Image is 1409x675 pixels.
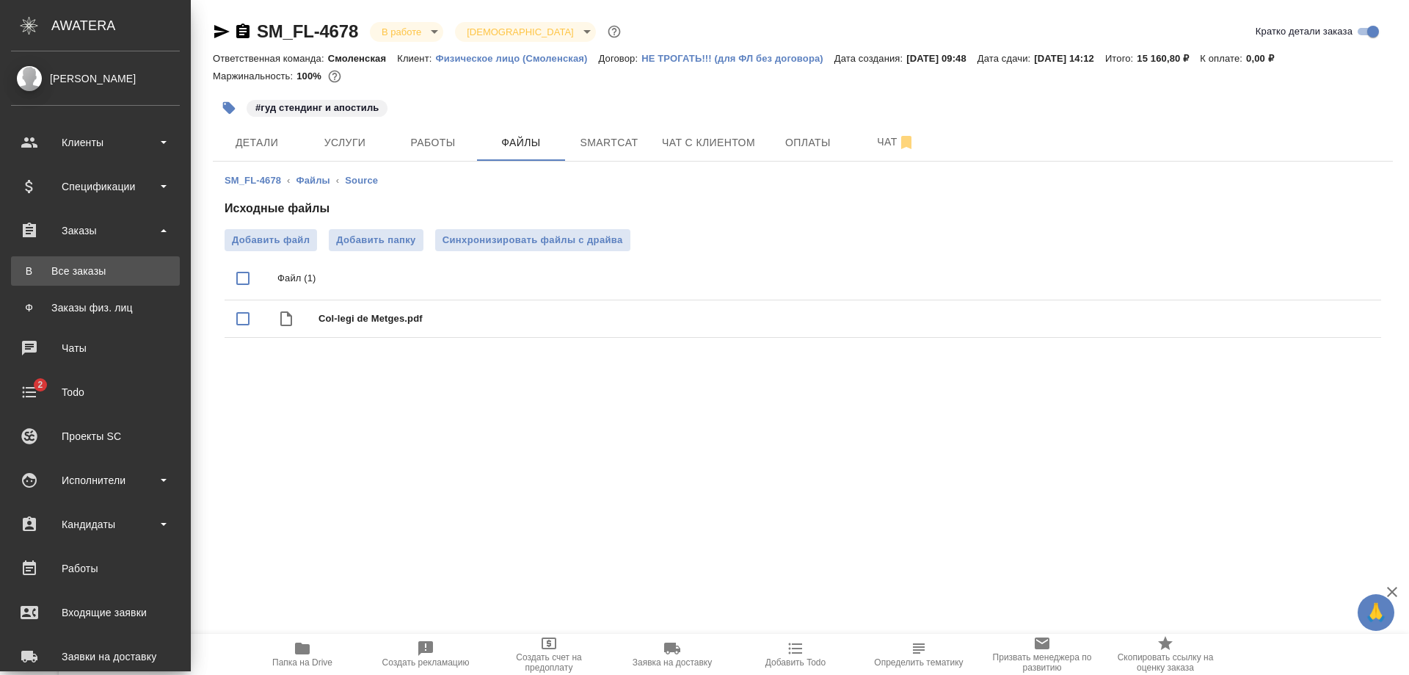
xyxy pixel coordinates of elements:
a: Source [345,175,378,186]
p: 15 160,80 ₽ [1137,53,1200,64]
h4: Исходные файлы [225,200,1381,217]
a: Работы [4,550,187,587]
button: Доп статусы указывают на важность/срочность заказа [605,22,624,41]
span: Заявка на доставку [633,657,712,668]
button: Добавить тэг [213,92,245,124]
li: ‹ [287,173,290,188]
button: Создать счет на предоплату [487,634,611,675]
span: Папка на Drive [272,657,332,668]
p: Смоленская [328,53,398,64]
span: 🙏 [1364,597,1388,628]
div: [PERSON_NAME] [11,71,180,87]
span: 2 [29,378,51,392]
div: Клиенты [11,131,180,154]
p: НЕ ТРОГАТЬ!!! (для ФЛ без договора) [641,53,834,64]
div: В работе [455,22,595,42]
a: SM_FL-4678 [257,21,358,41]
label: Добавить файл [225,229,317,251]
a: Входящие заявки [4,594,187,631]
button: Синхронизировать файлы с драйва [435,229,630,251]
div: Чаты [11,337,180,359]
p: Дата сдачи: [977,53,1034,64]
div: Заказы физ. лиц [18,300,172,315]
p: Маржинальность: [213,71,296,82]
button: 0.74 RUB; [325,67,344,86]
span: Добавить файл [232,233,310,248]
span: Работы [398,134,468,152]
span: Призвать менеджера по развитию [989,652,1095,673]
a: ВВсе заказы [11,256,180,286]
button: Скопировать ссылку [234,23,252,40]
span: Чат с клиентом [662,134,755,152]
span: Col-legi de Metges.pdf [318,311,1369,326]
a: Файлы [296,175,330,186]
button: Скопировать ссылку для ЯМессенджера [213,23,230,40]
li: ‹ [336,173,339,188]
span: Добавить папку [336,233,415,248]
div: В работе [370,22,443,42]
p: 0,00 ₽ [1246,53,1285,64]
p: [DATE] 09:48 [906,53,977,64]
p: Итого: [1105,53,1137,64]
p: 100% [296,71,325,82]
div: Проекты SC [11,425,180,447]
svg: Отписаться [898,134,915,151]
span: Smartcat [574,134,644,152]
a: Проекты SC [4,418,187,455]
div: AWATERA [51,11,191,40]
span: Оплаты [773,134,843,152]
p: [DATE] 14:12 [1034,53,1105,64]
a: 2Todo [4,374,187,411]
div: Работы [11,557,180,580]
span: Добавить Todo [765,657,826,668]
span: Услуги [310,134,380,152]
div: Кандидаты [11,513,180,535]
p: Файл (1) [277,271,1369,286]
div: Todo [11,381,180,403]
div: Все заказы [18,264,172,278]
div: Исполнители [11,469,180,491]
span: Чат [861,133,931,151]
button: Скопировать ссылку на оценку заказа [1104,634,1227,675]
nav: breadcrumb [225,173,1381,188]
a: Чаты [4,330,187,367]
div: Входящие заявки [11,602,180,624]
div: Заявки на доставку [11,646,180,668]
span: Создать рекламацию [382,657,470,668]
button: [DEMOGRAPHIC_DATA] [462,26,578,38]
button: В работе [377,26,426,38]
a: Заявки на доставку [4,638,187,675]
p: Дата создания: [834,53,906,64]
p: #гуд стендинг и апостиль [255,101,379,115]
button: Добавить Todo [734,634,857,675]
button: Призвать менеджера по развитию [980,634,1104,675]
a: НЕ ТРОГАТЬ!!! (для ФЛ без договора) [641,51,834,64]
button: Создать рекламацию [364,634,487,675]
span: Файлы [486,134,556,152]
button: Папка на Drive [241,634,364,675]
a: SM_FL-4678 [225,175,281,186]
button: Добавить папку [329,229,423,251]
span: Создать счет на предоплату [496,652,602,673]
p: К оплате: [1200,53,1246,64]
span: Кратко детали заказа [1256,24,1352,39]
a: Физическое лицо (Смоленская) [435,51,598,64]
div: Спецификации [11,176,180,198]
p: Договор: [599,53,642,64]
div: Заказы [11,220,180,242]
span: Детали [222,134,292,152]
p: Ответственная команда: [213,53,328,64]
button: Определить тематику [857,634,980,675]
p: Физическое лицо (Смоленская) [435,53,598,64]
p: Клиент: [397,53,435,64]
span: Определить тематику [874,657,963,668]
button: 🙏 [1358,594,1394,631]
span: Синхронизировать файлы с драйва [443,233,623,248]
span: Скопировать ссылку на оценку заказа [1113,652,1218,673]
a: ФЗаказы физ. лиц [11,293,180,322]
button: Заявка на доставку [611,634,734,675]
